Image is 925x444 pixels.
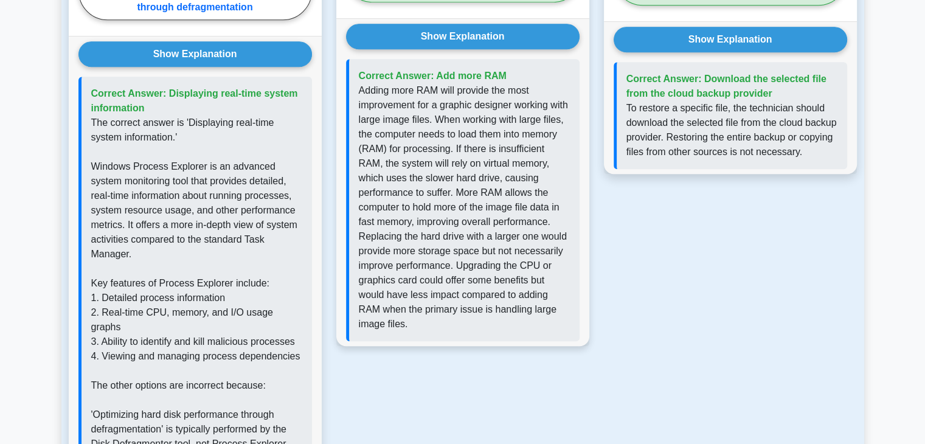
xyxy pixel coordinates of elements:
[626,101,837,159] p: To restore a specific file, the technician should download the selected file from the cloud backu...
[91,88,298,113] span: Correct Answer: Displaying real-time system information
[346,24,580,49] button: Show Explanation
[626,74,826,99] span: Correct Answer: Download the selected file from the cloud backup provider
[78,41,312,67] button: Show Explanation
[359,71,507,81] span: Correct Answer: Add more RAM
[359,83,570,331] p: Adding more RAM will provide the most improvement for a graphic designer working with large image...
[614,27,847,52] button: Show Explanation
